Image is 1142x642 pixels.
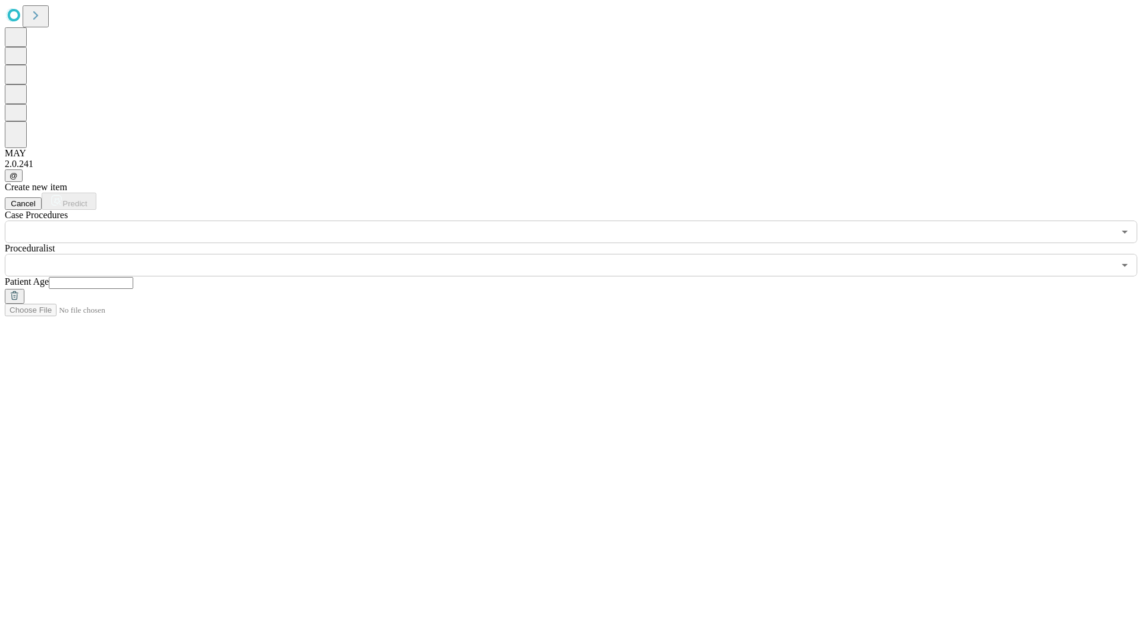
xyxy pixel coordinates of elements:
[5,210,68,220] span: Scheduled Procedure
[5,197,42,210] button: Cancel
[1116,224,1133,240] button: Open
[5,276,49,287] span: Patient Age
[5,148,1137,159] div: MAY
[5,243,55,253] span: Proceduralist
[5,169,23,182] button: @
[5,159,1137,169] div: 2.0.241
[11,199,36,208] span: Cancel
[5,182,67,192] span: Create new item
[42,193,96,210] button: Predict
[10,171,18,180] span: @
[1116,257,1133,273] button: Open
[62,199,87,208] span: Predict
